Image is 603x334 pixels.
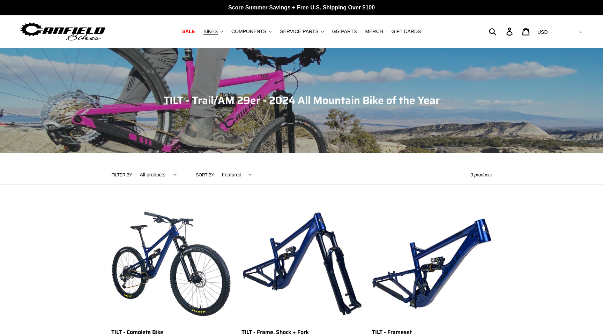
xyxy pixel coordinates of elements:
[203,29,218,35] span: BIKES
[276,27,327,36] button: SERVICE PARTS
[392,29,421,35] span: GIFT CARDS
[196,172,214,178] label: Sort by
[231,29,266,35] span: COMPONENTS
[228,27,275,36] button: COMPONENTS
[179,27,199,36] a: SALE
[19,21,106,43] img: Canfield Bikes
[388,27,425,36] a: GIFT CARDS
[200,27,226,36] button: BIKES
[362,27,387,36] a: MERCH
[470,172,492,177] span: 3 products
[164,92,440,108] span: TILT - Trail/AM 29er - 2024 All Mountain Bike of the Year
[493,24,511,39] input: Search
[329,27,360,36] a: GG PARTS
[111,172,132,178] label: Filter by
[332,29,357,35] span: GG PARTS
[365,29,383,35] span: MERCH
[280,29,318,35] span: SERVICE PARTS
[182,29,195,35] span: SALE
